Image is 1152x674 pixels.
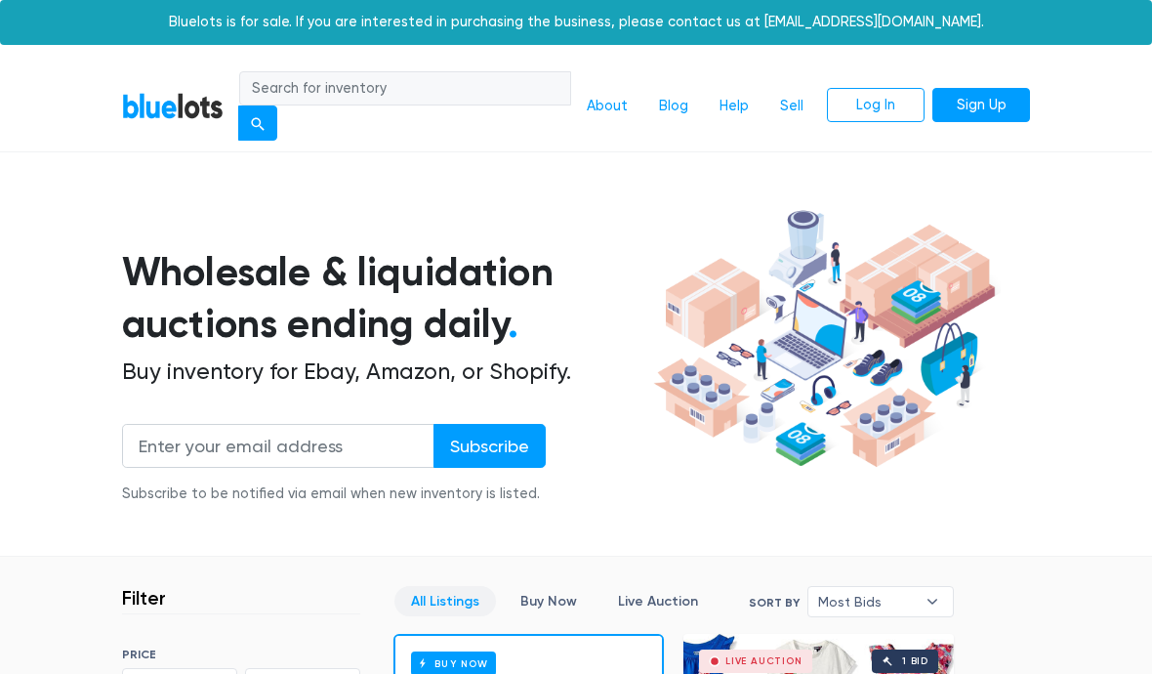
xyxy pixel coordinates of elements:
a: Live Auction [601,586,715,616]
a: Blog [643,88,704,125]
a: BlueLots [122,92,224,120]
a: Sell [764,88,819,125]
a: Sign Up [932,88,1030,123]
img: hero-ee84e7d0318cb26816c560f6b4441b76977f77a177738b4e94f68c95b2b83dbb.png [648,203,1001,474]
span: . [508,300,518,348]
input: Subscribe [433,424,546,468]
input: Enter your email address [122,424,434,468]
b: ▾ [912,587,953,616]
a: Help [704,88,764,125]
a: Buy Now [504,586,594,616]
div: 1 bid [902,656,928,666]
input: Search for inventory [239,71,571,106]
label: Sort By [749,594,800,611]
h1: Wholesale & liquidation auctions ending daily [122,246,648,350]
span: Most Bids [818,587,916,616]
h2: Buy inventory for Ebay, Amazon, or Shopify. [122,358,648,386]
a: About [571,88,643,125]
div: Subscribe to be notified via email when new inventory is listed. [122,484,546,505]
a: All Listings [394,586,496,616]
div: Live Auction [725,656,802,666]
h6: PRICE [122,648,360,661]
a: Log In [827,88,925,123]
h3: Filter [122,586,166,610]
